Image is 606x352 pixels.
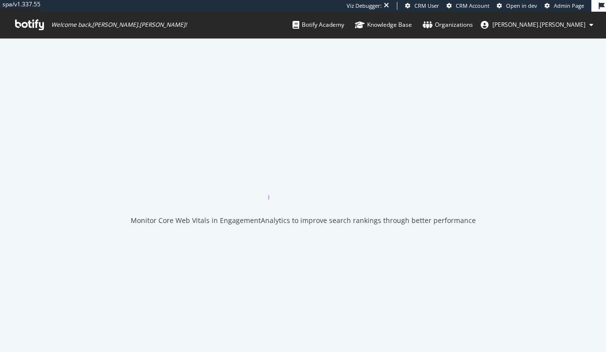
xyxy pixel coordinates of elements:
a: Open in dev [497,2,537,10]
a: CRM User [405,2,439,10]
span: Open in dev [506,2,537,9]
span: CRM Account [456,2,489,9]
span: heidi.noonan [492,20,586,29]
button: [PERSON_NAME].[PERSON_NAME] [473,17,601,33]
a: Botify Academy [293,12,344,38]
a: Admin Page [545,2,584,10]
div: Organizations [423,20,473,30]
span: CRM User [414,2,439,9]
div: animation [268,165,338,200]
div: Monitor Core Web Vitals in EngagementAnalytics to improve search rankings through better performance [131,216,476,225]
span: Admin Page [554,2,584,9]
div: Viz Debugger: [347,2,382,10]
a: CRM Account [447,2,489,10]
div: Botify Academy [293,20,344,30]
a: Organizations [423,12,473,38]
div: Knowledge Base [355,20,412,30]
span: Welcome back, [PERSON_NAME].[PERSON_NAME] ! [51,21,187,29]
a: Knowledge Base [355,12,412,38]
